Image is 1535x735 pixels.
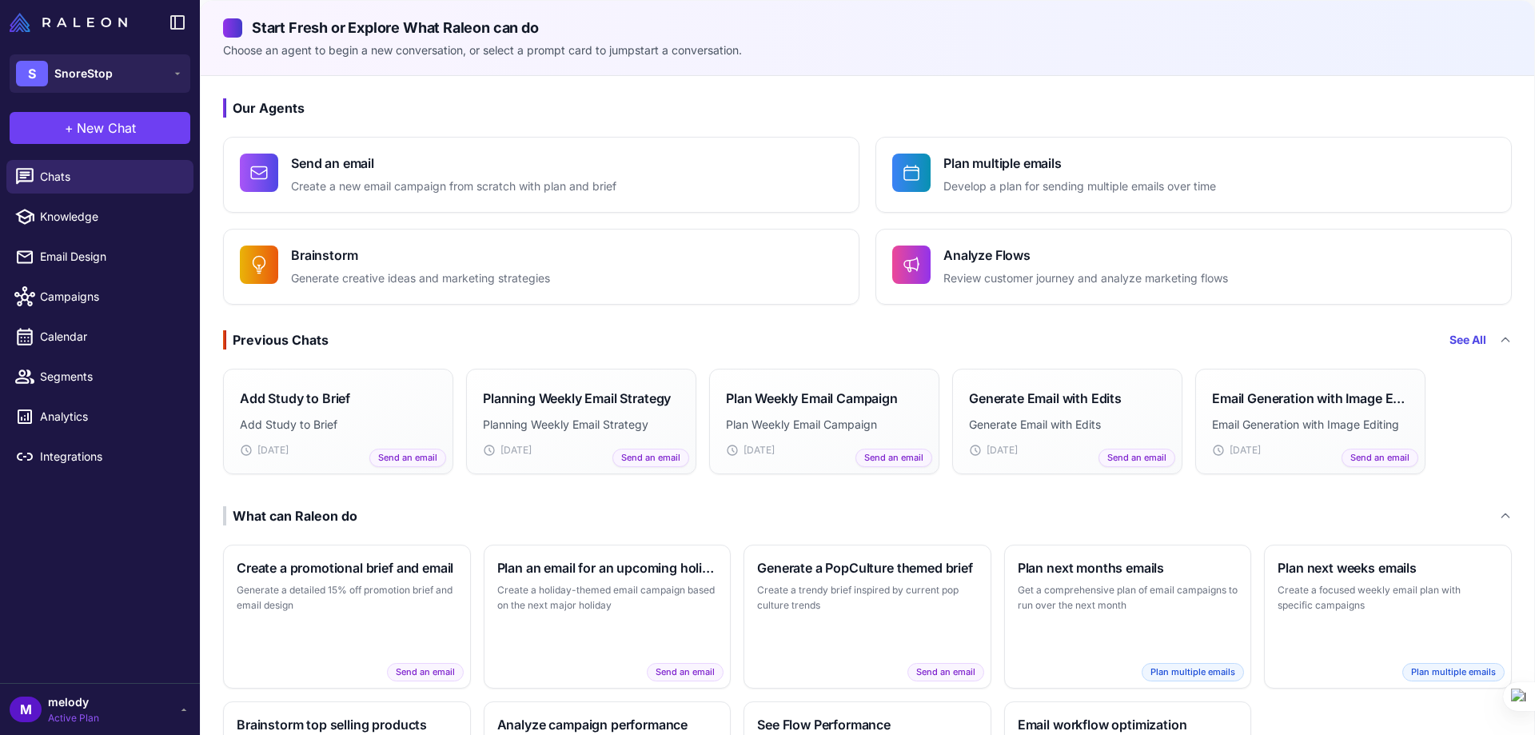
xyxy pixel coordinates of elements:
[48,711,99,725] span: Active Plan
[10,54,190,93] button: SSnoreStop
[77,118,136,138] span: New Chat
[1264,545,1512,689] button: Plan next weeks emailsCreate a focused weekly email plan with specific campaignsPlan multiple emails
[484,545,732,689] button: Plan an email for an upcoming holidayCreate a holiday-themed email campaign based on the next maj...
[969,443,1166,457] div: [DATE]
[497,715,718,734] h3: Analyze campaign performance
[744,545,991,689] button: Generate a PopCulture themed briefCreate a trendy brief inspired by current pop culture trendsSen...
[757,558,978,577] h3: Generate a PopCulture themed brief
[1142,663,1244,681] span: Plan multiple emails
[6,160,193,194] a: Chats
[387,663,464,681] span: Send an email
[10,697,42,722] div: M
[223,229,859,305] button: BrainstormGenerate creative ideas and marketing strategies
[497,558,718,577] h3: Plan an email for an upcoming holiday
[757,715,978,734] h3: See Flow Performance
[943,270,1228,288] p: Review customer journey and analyze marketing flows
[1342,449,1418,467] span: Send an email
[943,154,1216,173] h4: Plan multiple emails
[1212,443,1409,457] div: [DATE]
[612,449,689,467] span: Send an email
[1402,663,1505,681] span: Plan multiple emails
[240,389,350,408] h3: Add Study to Brief
[497,582,718,613] p: Create a holiday-themed email campaign based on the next major holiday
[907,663,984,681] span: Send an email
[223,137,859,213] button: Send an emailCreate a new email campaign from scratch with plan and brief
[237,558,457,577] h3: Create a promotional brief and email
[48,693,99,711] span: melody
[875,137,1512,213] button: Plan multiple emailsDevelop a plan for sending multiple emails over time
[483,416,680,433] p: Planning Weekly Email Strategy
[40,328,181,346] span: Calendar
[223,98,1512,118] h3: Our Agents
[291,178,616,196] p: Create a new email campaign from scratch with plan and brief
[237,715,457,734] h3: Brainstorm top selling products
[6,240,193,274] a: Email Design
[726,389,898,408] h3: Plan Weekly Email Campaign
[291,154,616,173] h4: Send an email
[1278,582,1498,613] p: Create a focused weekly email plan with specific campaigns
[240,443,437,457] div: [DATE]
[969,416,1166,433] p: Generate Email with Edits
[1018,715,1238,734] h3: Email workflow optimization
[969,389,1122,408] h3: Generate Email with Edits
[1278,558,1498,577] h3: Plan next weeks emails
[16,61,48,86] div: S
[855,449,932,467] span: Send an email
[10,13,134,32] a: Raleon Logo
[223,506,357,525] div: What can Raleon do
[40,408,181,425] span: Analytics
[1004,545,1252,689] button: Plan next months emailsGet a comprehensive plan of email campaigns to run over the next monthPlan...
[40,168,181,186] span: Chats
[1212,416,1409,433] p: Email Generation with Image Editing
[237,582,457,613] p: Generate a detailed 15% off promotion brief and email design
[240,416,437,433] p: Add Study to Brief
[223,545,471,689] button: Create a promotional brief and emailGenerate a detailed 15% off promotion brief and email designS...
[40,288,181,306] span: Campaigns
[10,112,190,144] button: +New Chat
[726,443,923,457] div: [DATE]
[40,208,181,226] span: Knowledge
[291,270,550,288] p: Generate creative ideas and marketing strategies
[10,13,127,32] img: Raleon Logo
[943,246,1228,265] h4: Analyze Flows
[1018,558,1238,577] h3: Plan next months emails
[369,449,446,467] span: Send an email
[1018,582,1238,613] p: Get a comprehensive plan of email campaigns to run over the next month
[943,178,1216,196] p: Develop a plan for sending multiple emails over time
[40,368,181,385] span: Segments
[1449,331,1486,349] a: See All
[6,200,193,234] a: Knowledge
[223,330,329,350] div: Previous Chats
[483,389,671,408] h3: Planning Weekly Email Strategy
[291,246,550,265] h4: Brainstorm
[65,118,74,138] span: +
[1212,389,1409,408] h3: Email Generation with Image Editing
[6,280,193,314] a: Campaigns
[40,248,181,266] span: Email Design
[875,229,1512,305] button: Analyze FlowsReview customer journey and analyze marketing flows
[223,42,1512,59] p: Choose an agent to begin a new conversation, or select a prompt card to jumpstart a conversation.
[40,448,181,465] span: Integrations
[1098,449,1175,467] span: Send an email
[483,443,680,457] div: [DATE]
[6,360,193,393] a: Segments
[6,320,193,354] a: Calendar
[726,416,923,433] p: Plan Weekly Email Campaign
[6,440,193,473] a: Integrations
[54,65,113,82] span: SnoreStop
[223,17,1512,38] h2: Start Fresh or Explore What Raleon can do
[757,582,978,613] p: Create a trendy brief inspired by current pop culture trends
[6,400,193,433] a: Analytics
[647,663,724,681] span: Send an email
